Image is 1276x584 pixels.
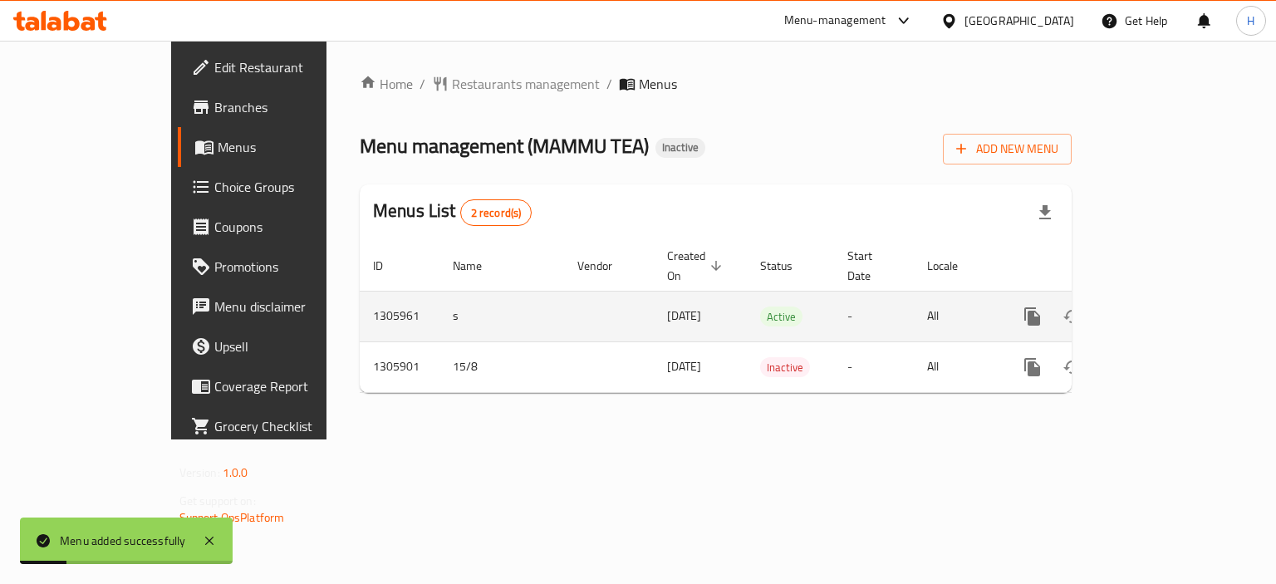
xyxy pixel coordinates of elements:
[1053,347,1092,387] button: Change Status
[914,341,999,392] td: All
[373,256,405,276] span: ID
[760,307,802,326] span: Active
[214,336,371,356] span: Upsell
[667,246,727,286] span: Created On
[760,357,810,377] div: Inactive
[927,256,979,276] span: Locale
[214,217,371,237] span: Coupons
[760,358,810,377] span: Inactive
[956,139,1058,159] span: Add New Menu
[179,490,256,512] span: Get support on:
[178,326,385,366] a: Upsell
[847,246,894,286] span: Start Date
[655,138,705,158] div: Inactive
[178,406,385,446] a: Grocery Checklist
[178,87,385,127] a: Branches
[179,507,285,528] a: Support.OpsPlatform
[577,256,634,276] span: Vendor
[639,74,677,94] span: Menus
[360,74,413,94] a: Home
[439,341,564,392] td: 15/8
[1053,297,1092,336] button: Change Status
[760,256,814,276] span: Status
[360,291,439,341] td: 1305961
[214,297,371,317] span: Menu disclaimer
[214,376,371,396] span: Coverage Report
[1247,12,1254,30] span: H
[373,199,532,226] h2: Menus List
[460,199,532,226] div: Total records count
[914,291,999,341] td: All
[452,74,600,94] span: Restaurants management
[178,366,385,406] a: Coverage Report
[432,74,600,94] a: Restaurants management
[178,47,385,87] a: Edit Restaurant
[461,205,532,221] span: 2 record(s)
[834,341,914,392] td: -
[1013,297,1053,336] button: more
[178,247,385,287] a: Promotions
[178,127,385,167] a: Menus
[218,137,371,157] span: Menus
[420,74,425,94] li: /
[606,74,612,94] li: /
[784,11,886,31] div: Menu-management
[360,74,1072,94] nav: breadcrumb
[214,177,371,197] span: Choice Groups
[360,127,649,164] span: Menu management ( MAMMU TEA )
[964,12,1074,30] div: [GEOGRAPHIC_DATA]
[1025,193,1065,233] div: Export file
[214,97,371,117] span: Branches
[667,305,701,326] span: [DATE]
[667,356,701,377] span: [DATE]
[179,462,220,483] span: Version:
[178,207,385,247] a: Coupons
[214,257,371,277] span: Promotions
[943,134,1072,164] button: Add New Menu
[223,462,248,483] span: 1.0.0
[1013,347,1053,387] button: more
[453,256,503,276] span: Name
[360,241,1185,393] table: enhanced table
[214,57,371,77] span: Edit Restaurant
[999,241,1185,292] th: Actions
[214,416,371,436] span: Grocery Checklist
[60,532,186,550] div: Menu added successfully
[655,140,705,155] span: Inactive
[178,167,385,207] a: Choice Groups
[834,291,914,341] td: -
[178,287,385,326] a: Menu disclaimer
[439,291,564,341] td: s
[360,341,439,392] td: 1305901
